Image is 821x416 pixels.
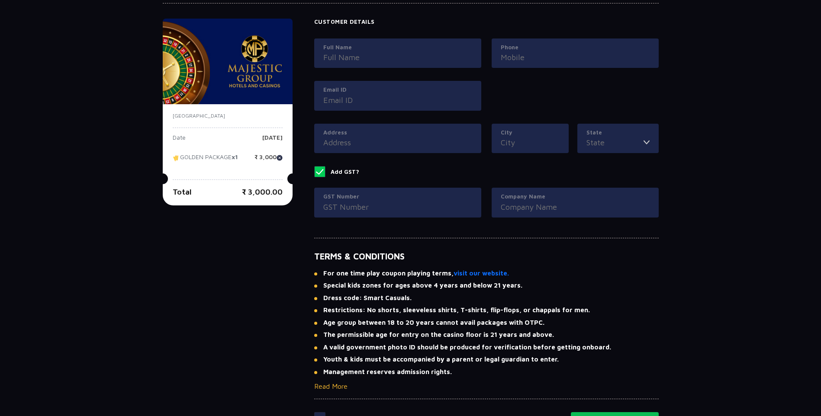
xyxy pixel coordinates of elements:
input: Mobile [501,51,650,63]
h5: TERMS & CONDITIONS [314,251,659,262]
img: toggler icon [644,137,650,148]
input: GST Number [323,201,472,213]
strong: x1 [232,154,238,161]
p: [GEOGRAPHIC_DATA] [173,112,283,120]
input: Full Name [323,51,472,63]
input: City [501,137,560,148]
p: Add GST? [331,168,359,176]
p: Total [173,186,192,198]
p: ₹ 3,000.00 [242,186,283,198]
a: visit our website. [454,269,509,278]
label: Full Name [323,43,472,52]
li: Dress code: Smart Casuals. [314,293,659,303]
label: Email ID [323,86,472,94]
input: Address [323,137,472,148]
label: State [586,128,650,137]
li: Youth & kids must be accompanied by a parent or legal guardian to enter. [314,355,659,365]
p: [DATE] [262,134,283,147]
label: Address [323,128,472,137]
p: GOLDEN PACKAGE [173,154,238,167]
input: Company Name [501,201,650,213]
li: The permissible age for entry on the casino floor is 21 years and above. [314,330,659,340]
li: A valid government photo ID should be produced for verification before getting onboard. [314,342,659,352]
h4: Customer Details [314,19,659,26]
label: GST Number [323,192,472,201]
label: Phone [501,43,650,52]
li: For one time play coupon playing terms, [314,269,659,278]
li: Special kids zones for ages above 4 years and below 21 years. [314,281,659,291]
input: Email ID [323,94,472,106]
img: majesticPride-banner [163,19,293,104]
label: Company Name [501,192,650,201]
img: tikcet [173,154,180,162]
li: Age group between 18 to 20 years cannot avail packages with OTPC. [314,318,659,328]
button: Read More [314,381,348,391]
p: ₹ 3,000 [254,154,283,167]
p: Date [173,134,186,147]
label: City [501,128,560,137]
li: Management reserves admission rights. [314,367,659,377]
li: Restrictions: No shorts, sleeveless shirts, T-shirts, flip-flops, or chappals for men. [314,305,659,315]
input: State [586,137,644,148]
